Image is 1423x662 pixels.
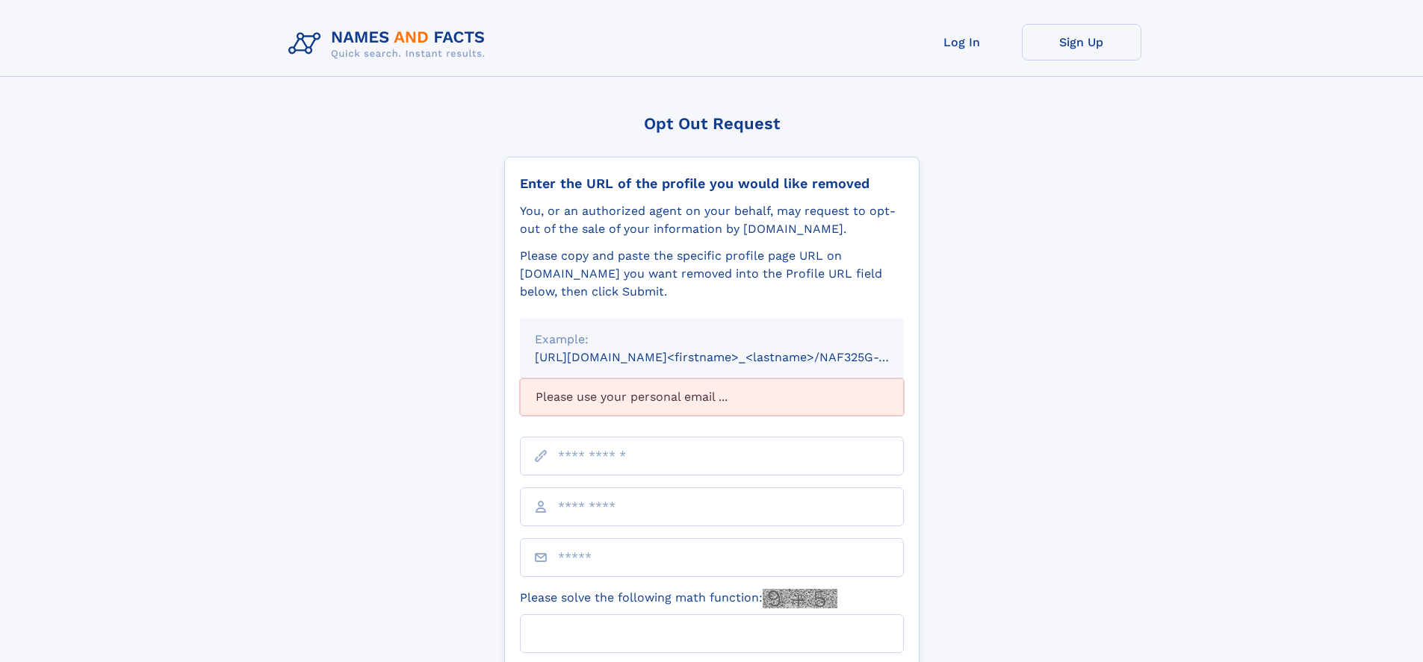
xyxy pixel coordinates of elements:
a: Sign Up [1022,24,1141,60]
small: [URL][DOMAIN_NAME]<firstname>_<lastname>/NAF325G-xxxxxxxx [535,350,932,364]
div: Example: [535,331,889,349]
div: Please use your personal email ... [520,378,904,416]
div: Opt Out Request [504,114,920,133]
div: Please copy and paste the specific profile page URL on [DOMAIN_NAME] you want removed into the Pr... [520,247,904,301]
div: Enter the URL of the profile you would like removed [520,175,904,192]
img: Logo Names and Facts [282,24,497,64]
a: Log In [902,24,1022,60]
label: Please solve the following math function: [520,589,837,608]
div: You, or an authorized agent on your behalf, may request to opt-out of the sale of your informatio... [520,202,904,238]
